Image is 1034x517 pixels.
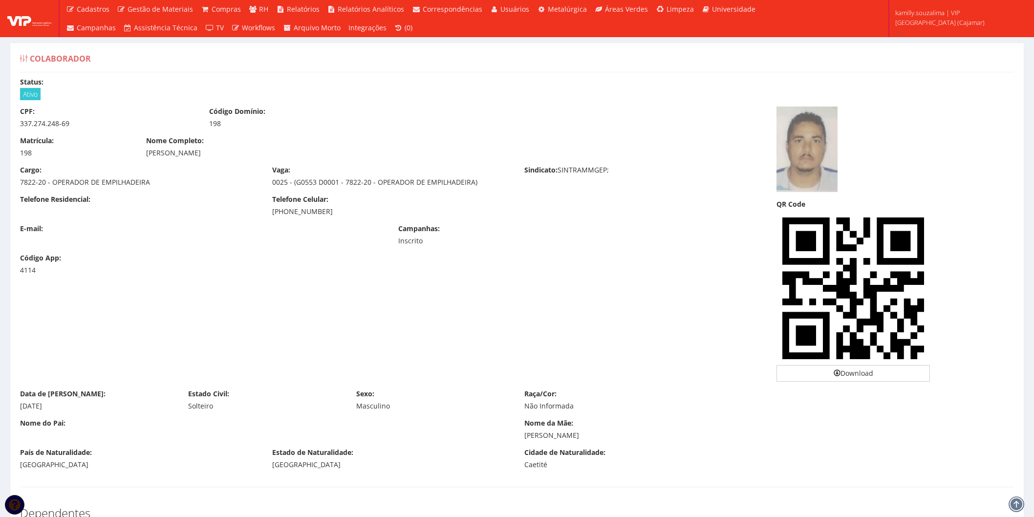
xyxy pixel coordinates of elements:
[259,4,268,14] span: RH
[287,4,320,14] span: Relatórios
[62,19,120,37] a: Campanhas
[77,4,109,14] span: Cadastros
[146,136,204,146] label: Nome Completo:
[356,401,510,411] div: Masculino
[77,23,116,32] span: Campanhas
[776,212,930,365] img: Bhju5YYYN5vfhY07uAEHiDhAk7gBB4g4QJO4AQeIOECTuAEHiDhAk7gBB4g4QJO4AQeIOECTuAEHiDhAk7gBB4g4QJO4AQeIO...
[272,165,290,175] label: Vaga:
[228,19,280,37] a: Workflows
[390,19,417,37] a: (0)
[500,4,529,14] span: Usuários
[405,23,412,32] span: (0)
[524,418,573,428] label: Nome da Mãe:
[338,4,404,14] span: Relatórios Analíticos
[128,4,193,14] span: Gestão de Materiais
[524,165,558,175] label: Sindicato:
[20,177,258,187] div: 7822-20 - OPERADOR DE EMPILHADEIRA
[201,19,228,37] a: TV
[20,194,90,204] label: Telefone Residencial:
[524,401,678,411] div: Não Informada
[398,236,573,246] div: Inscrito
[272,207,510,216] div: [PHONE_NUMBER]
[272,460,510,470] div: [GEOGRAPHIC_DATA]
[605,4,648,14] span: Áreas Verdes
[272,194,328,204] label: Telefone Celular:
[20,253,61,263] label: Código App:
[776,107,838,192] img: foto-cleiton-175933362368dd4cf76cdfa.jpg
[216,23,224,32] span: TV
[348,23,387,32] span: Integrações
[667,4,694,14] span: Limpeza
[20,88,41,100] span: Ativo
[524,389,557,399] label: Raça/Cor:
[20,119,194,129] div: 337.274.248-69
[120,19,202,37] a: Assistência Técnica
[294,23,341,32] span: Arquivo Morto
[20,460,258,470] div: [GEOGRAPHIC_DATA]
[209,107,265,116] label: Código Domínio:
[30,53,91,64] span: Colaborador
[20,389,106,399] label: Data de [PERSON_NAME]:
[188,389,229,399] label: Estado Civil:
[712,4,755,14] span: Universidade
[188,401,342,411] div: Solteiro
[134,23,197,32] span: Assistência Técnica
[20,165,42,175] label: Cargo:
[146,148,636,158] div: [PERSON_NAME]
[398,224,440,234] label: Campanhas:
[524,431,1014,440] div: [PERSON_NAME]
[272,177,510,187] div: 0025 - (G0553 D0001 - 7822-20 - OPERADOR DE EMPILHADEIRA)
[20,401,173,411] div: [DATE]
[20,265,131,275] div: 4114
[548,4,587,14] span: Metalúrgica
[20,107,35,116] label: CPF:
[20,136,54,146] label: Matrícula:
[20,448,92,457] label: País de Naturalidade:
[524,460,762,470] div: Caetité
[20,77,43,87] label: Status:
[212,4,241,14] span: Compras
[279,19,345,37] a: Arquivo Morto
[345,19,390,37] a: Integrações
[356,389,374,399] label: Sexo:
[423,4,482,14] span: Correspondências
[524,448,605,457] label: Cidade de Naturalidade:
[242,23,275,32] span: Workflows
[209,119,384,129] div: 198
[20,224,43,234] label: E-mail:
[7,11,51,26] img: logo
[272,448,353,457] label: Estado de Naturalidade:
[20,418,65,428] label: Nome do Pai:
[20,148,131,158] div: 198
[895,8,1021,27] span: kamilly.souzalima | VIP [GEOGRAPHIC_DATA] (Cajamar)
[776,199,805,209] label: QR Code
[776,365,930,382] a: Download
[517,165,769,177] div: SINTRAMMGEP;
